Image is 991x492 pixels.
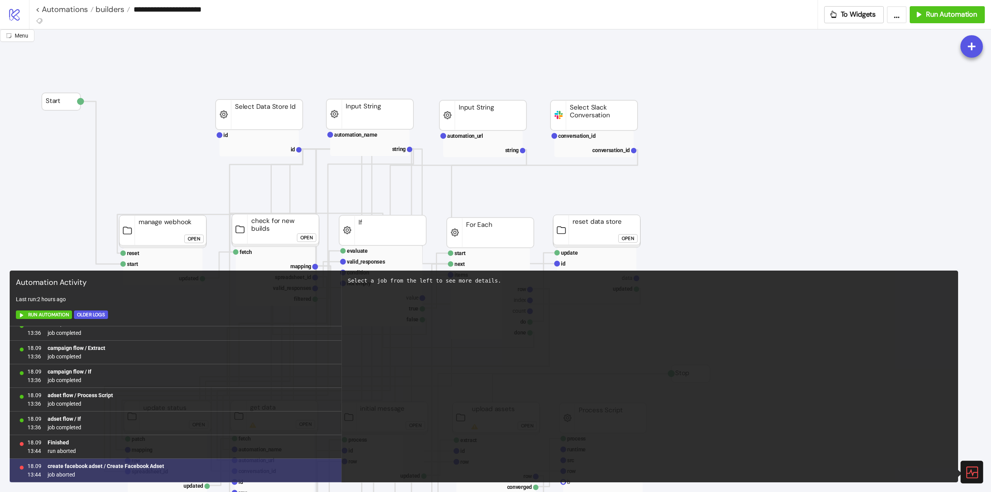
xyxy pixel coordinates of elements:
b: adset flow / Process Script [48,392,113,398]
span: 18.09 [27,391,41,399]
button: Open [618,234,638,243]
text: reset [127,250,139,256]
a: builders [94,5,130,13]
text: conversation_id [558,133,596,139]
span: 18.09 [27,462,41,470]
text: id [291,146,295,153]
span: job completed [48,376,91,384]
b: create facebook adset / Create Facebook Adset [48,463,164,469]
span: Run Automation [926,10,977,19]
span: run aborted [48,447,76,455]
text: next [454,261,465,267]
button: Run Automation [16,310,72,319]
span: 13:36 [27,352,41,361]
span: 18.09 [27,415,41,423]
span: Run Automation [28,310,69,319]
span: 13:36 [27,376,41,384]
span: 18.09 [27,438,41,447]
button: ... [887,6,907,23]
div: Open [300,233,313,242]
button: To Widgets [824,6,884,23]
span: To Widgets [841,10,876,19]
text: automation_name [334,132,377,138]
text: conversation_id [592,147,630,153]
text: string [505,147,519,153]
text: condition [347,269,369,276]
span: job completed [48,423,81,432]
button: Run Automation [910,6,985,23]
span: job completed [48,352,105,361]
span: 13:44 [27,470,41,479]
span: 13:44 [27,447,41,455]
span: job aborted [48,470,164,479]
div: Open [188,235,200,243]
div: Open [622,234,634,243]
text: valid_responses [347,259,385,265]
button: Open [297,233,316,242]
text: start [127,261,138,267]
div: Select a job from the left to see more details. [348,277,952,285]
span: 18.09 [27,367,41,376]
text: start [454,250,466,256]
span: job completed [48,329,85,337]
a: < Automations [36,5,94,13]
b: campaign flow / Extract [48,345,105,351]
b: campaign flow / If [48,369,91,375]
span: radius-bottomright [6,33,12,38]
div: Automation Activity [13,274,338,292]
text: evaluate [347,248,368,254]
span: Menu [15,33,28,39]
text: id [223,132,228,138]
b: Finished [48,439,69,446]
text: id [561,261,566,267]
text: mapping [290,263,311,269]
text: string [392,146,406,152]
span: builders [94,4,124,14]
text: fetch [240,249,252,255]
text: automation_url [447,133,483,139]
button: Open [184,235,204,243]
div: Older Logs [77,310,105,319]
div: Last run: 2 hours ago [13,292,338,307]
button: Older Logs [74,310,108,319]
b: adset flow / If [48,416,81,422]
text: update [561,250,578,256]
span: 18.09 [27,344,41,352]
span: 13:36 [27,399,41,408]
span: 13:36 [27,423,41,432]
span: job completed [48,399,113,408]
span: 13:36 [27,329,41,337]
